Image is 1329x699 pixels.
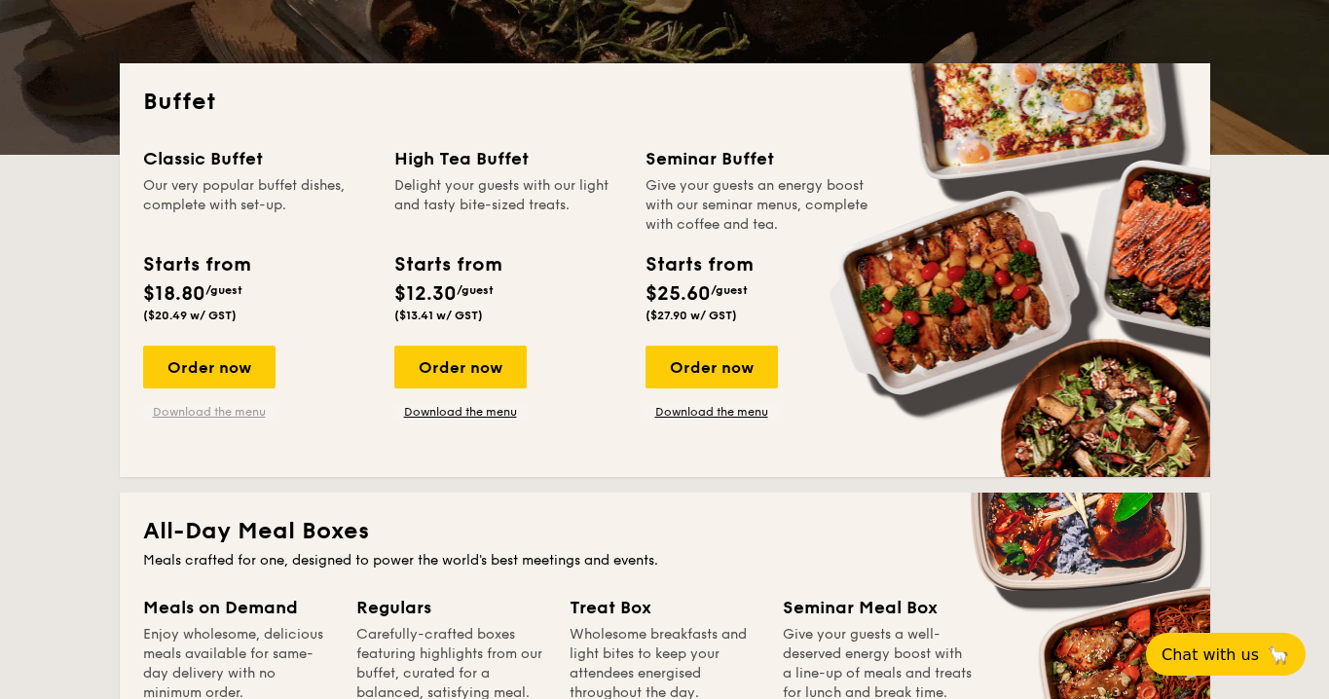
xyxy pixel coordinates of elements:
div: High Tea Buffet [394,145,622,172]
span: /guest [711,283,748,297]
span: $12.30 [394,282,457,306]
div: Starts from [143,250,249,279]
div: Seminar Buffet [646,145,873,172]
span: $18.80 [143,282,205,306]
span: ($27.90 w/ GST) [646,309,737,322]
div: Starts from [646,250,752,279]
div: Classic Buffet [143,145,371,172]
div: Starts from [394,250,500,279]
div: Our very popular buffet dishes, complete with set-up. [143,176,371,235]
h2: Buffet [143,87,1187,118]
div: Order now [143,346,276,388]
a: Download the menu [394,404,527,420]
span: 🦙 [1267,644,1290,666]
div: Order now [646,346,778,388]
div: Regulars [356,594,546,621]
span: ($13.41 w/ GST) [394,309,483,322]
a: Download the menu [143,404,276,420]
h2: All-Day Meal Boxes [143,516,1187,547]
div: Give your guests an energy boost with our seminar menus, complete with coffee and tea. [646,176,873,235]
div: Treat Box [570,594,759,621]
div: Seminar Meal Box [783,594,973,621]
div: Delight your guests with our light and tasty bite-sized treats. [394,176,622,235]
span: /guest [205,283,242,297]
a: Download the menu [646,404,778,420]
div: Order now [394,346,527,388]
span: Chat with us [1162,645,1259,664]
button: Chat with us🦙 [1146,633,1306,676]
span: /guest [457,283,494,297]
div: Meals on Demand [143,594,333,621]
span: ($20.49 w/ GST) [143,309,237,322]
span: $25.60 [646,282,711,306]
div: Meals crafted for one, designed to power the world's best meetings and events. [143,551,1187,570]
